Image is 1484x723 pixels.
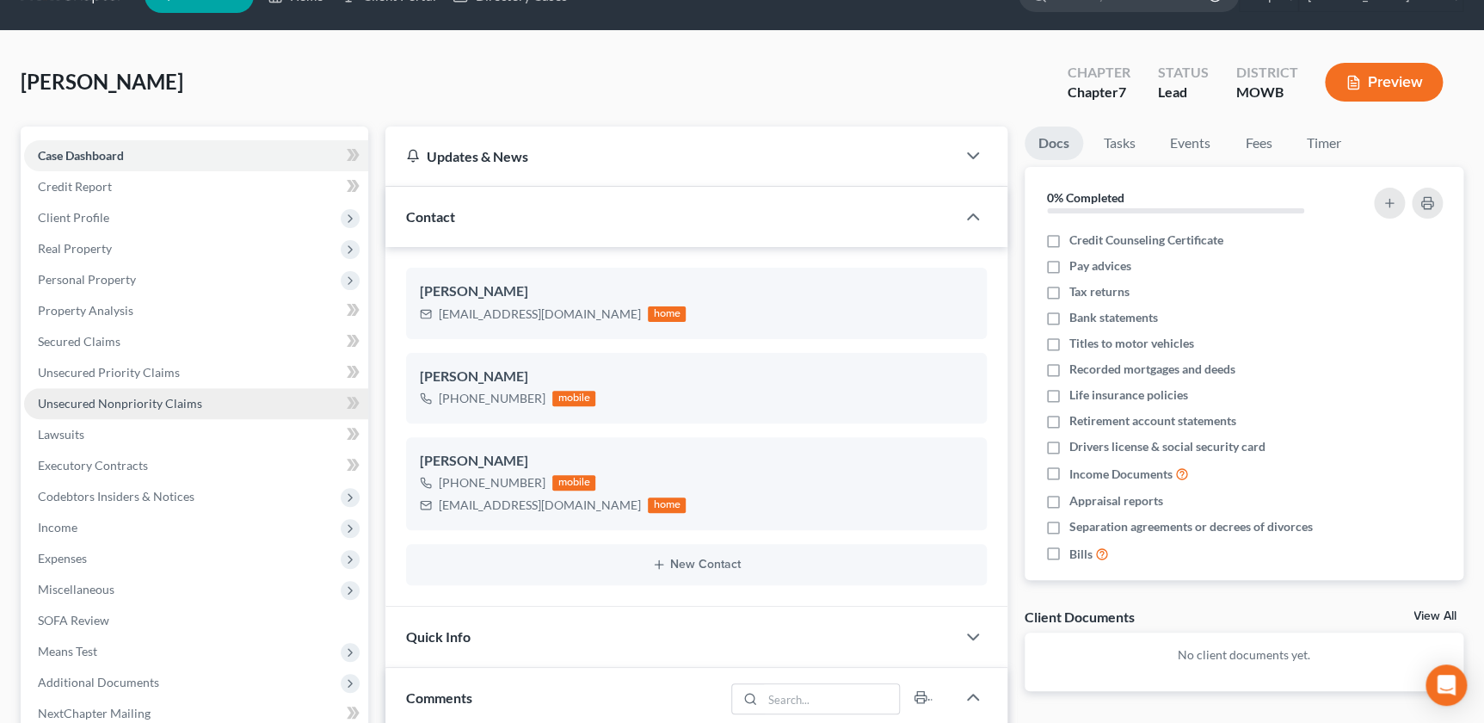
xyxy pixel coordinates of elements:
[38,396,202,411] span: Unsecured Nonpriority Claims
[552,475,595,491] div: mobile
[439,497,641,514] div: [EMAIL_ADDRESS][DOMAIN_NAME]
[1157,63,1208,83] div: Status
[1413,610,1456,622] a: View All
[1067,83,1130,102] div: Chapter
[1047,190,1124,205] strong: 0% Completed
[1069,518,1313,535] span: Separation agreements or decrees of divorces
[406,628,471,645] span: Quick Info
[24,326,368,357] a: Secured Claims
[1069,412,1236,429] span: Retirement account statements
[1025,127,1083,160] a: Docs
[38,427,84,442] span: Lawsuits
[38,582,114,596] span: Miscellaneous
[38,458,148,473] span: Executory Contracts
[24,419,368,450] a: Lawsuits
[21,69,183,94] span: [PERSON_NAME]
[38,489,194,504] span: Codebtors Insiders & Notices
[24,605,368,636] a: SOFA Review
[648,497,686,513] div: home
[1038,646,1450,664] p: No client documents yet.
[38,334,120,349] span: Secured Claims
[439,390,545,407] div: [PHONE_NUMBER]
[1090,127,1149,160] a: Tasks
[1325,63,1443,102] button: Preview
[406,147,934,165] div: Updates & News
[38,241,112,256] span: Real Property
[1069,361,1235,378] span: Recorded mortgages and deeds
[38,520,77,535] span: Income
[38,303,133,318] span: Property Analysis
[38,706,151,720] span: NextChapter Mailing
[1293,127,1355,160] a: Timer
[1069,257,1131,275] span: Pay advices
[38,148,124,163] span: Case Dashboard
[38,644,97,658] span: Means Test
[38,613,109,627] span: SOFA Review
[24,388,368,419] a: Unsecured Nonpriority Claims
[1067,63,1130,83] div: Chapter
[439,306,641,323] div: [EMAIL_ADDRESS][DOMAIN_NAME]
[38,179,112,194] span: Credit Report
[1069,309,1158,326] span: Bank statements
[24,450,368,481] a: Executory Contracts
[552,391,595,406] div: mobile
[38,272,136,287] span: Personal Property
[406,208,455,225] span: Contact
[648,306,686,322] div: home
[1235,83,1297,102] div: MOWB
[420,367,972,387] div: [PERSON_NAME]
[24,357,368,388] a: Unsecured Priority Claims
[420,558,972,572] button: New Contact
[24,295,368,326] a: Property Analysis
[1069,283,1130,300] span: Tax returns
[24,171,368,202] a: Credit Report
[1157,83,1208,102] div: Lead
[38,210,109,225] span: Client Profile
[1069,386,1188,404] span: Life insurance policies
[762,684,899,714] input: Search...
[439,474,545,491] div: [PHONE_NUMBER]
[1235,63,1297,83] div: District
[1069,546,1093,563] span: Bills
[1069,438,1265,455] span: Drivers license & social security card
[38,365,180,380] span: Unsecured Priority Claims
[1156,127,1224,160] a: Events
[1426,664,1467,706] div: Open Intercom Messenger
[1069,232,1223,249] span: Credit Counseling Certificate
[1069,466,1173,483] span: Income Documents
[1025,608,1135,626] div: Client Documents
[38,551,87,565] span: Expenses
[1118,83,1125,100] span: 7
[406,689,472,706] span: Comments
[1069,335,1194,352] span: Titles to motor vehicles
[38,675,159,689] span: Additional Documents
[1231,127,1286,160] a: Fees
[1069,492,1163,510] span: Appraisal reports
[420,451,972,472] div: [PERSON_NAME]
[420,281,972,302] div: [PERSON_NAME]
[24,140,368,171] a: Case Dashboard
